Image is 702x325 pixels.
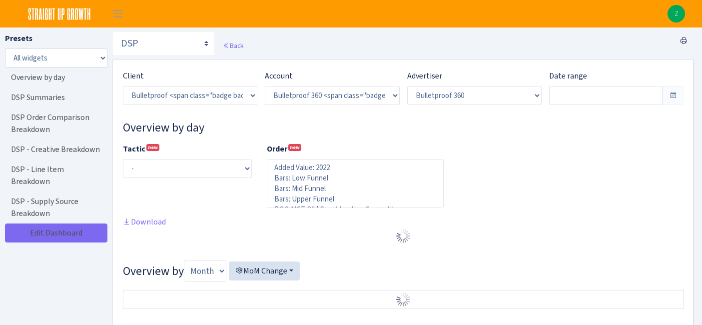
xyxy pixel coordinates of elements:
label: Advertiser [407,70,442,82]
a: DSP - Supply Source Breakdown [5,191,105,223]
img: Preloader [395,291,411,307]
a: Download [123,216,166,227]
sup: new [288,144,301,151]
label: Date range [549,70,587,82]
option: Bars: Mid Funnel [273,183,437,194]
select: ) [265,86,399,105]
h3: Overview by [123,260,684,282]
a: Overview by day [5,67,105,87]
a: Edit Dashboard [5,223,107,242]
a: Z [668,5,685,22]
option: Added Value: 2022 [273,162,437,173]
option: Bars: Low Funnel [273,173,437,183]
label: Client [123,70,144,82]
a: DSP - Creative Breakdown [5,139,105,159]
img: Preloader [395,228,411,244]
option: Bars: Upper Funnel [273,194,437,204]
a: DSP Summaries [5,87,105,107]
b: Tactic [123,143,145,154]
a: DSP Order Comparison Breakdown [5,107,105,139]
img: Zach Belous [668,5,685,22]
a: DSP - Line Item Breakdown [5,159,105,191]
button: MoM Change [229,261,300,280]
label: Presets [5,32,32,44]
h3: Widget #10 [123,120,684,135]
button: Toggle navigation [105,5,130,22]
sup: new [146,144,159,151]
a: Back [223,41,243,50]
option: BOO MCT Oil | Consideration Competitor [273,204,437,215]
b: Order [267,143,287,154]
select: ) [407,86,542,105]
label: Account [265,70,293,82]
